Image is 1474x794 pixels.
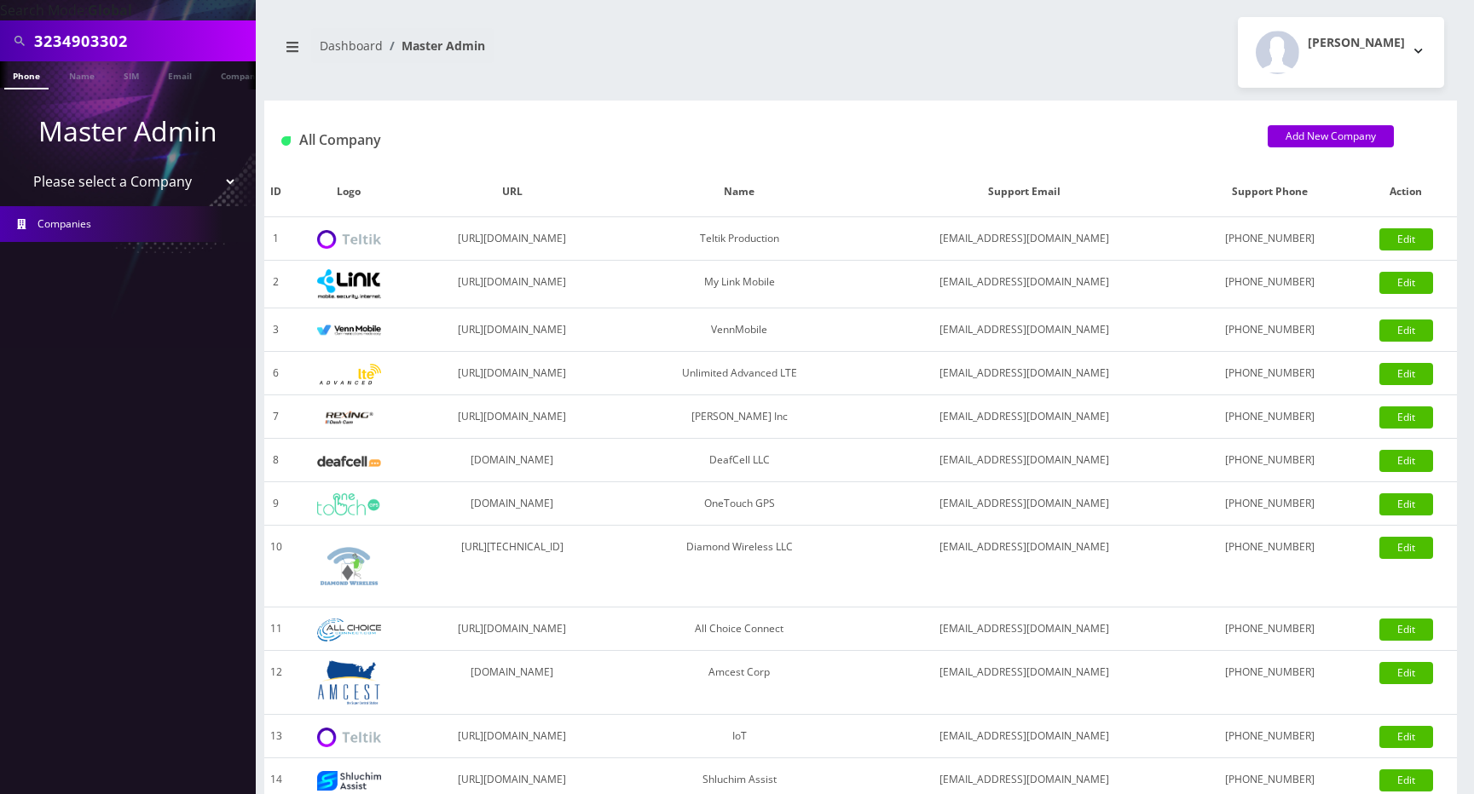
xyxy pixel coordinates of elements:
th: Name [615,167,864,217]
td: [PHONE_NUMBER] [1185,651,1355,715]
td: Teltik Production [615,217,864,261]
td: [PHONE_NUMBER] [1185,482,1355,526]
th: URL [409,167,615,217]
td: Unlimited Advanced LTE [615,352,864,395]
td: 7 [264,395,288,439]
td: 10 [264,526,288,607]
img: Amcest Corp [317,659,381,705]
a: Edit [1379,406,1433,429]
td: [PHONE_NUMBER] [1185,526,1355,607]
th: Action [1356,167,1457,217]
img: IoT [317,728,381,747]
td: [PHONE_NUMBER] [1185,395,1355,439]
td: OneTouch GPS [615,482,864,526]
td: 8 [264,439,288,482]
a: Edit [1379,619,1433,641]
td: DeafCell LLC [615,439,864,482]
td: [PHONE_NUMBER] [1185,261,1355,308]
td: [EMAIL_ADDRESS][DOMAIN_NAME] [864,261,1185,308]
td: [URL][DOMAIN_NAME] [409,261,615,308]
td: 13 [264,715,288,758]
img: My Link Mobile [317,269,381,299]
img: DeafCell LLC [317,456,381,467]
a: Edit [1379,493,1433,515]
nav: breadcrumb [277,28,848,77]
td: [EMAIL_ADDRESS][DOMAIN_NAME] [864,607,1185,651]
th: Support Email [864,167,1185,217]
a: Dashboard [320,37,383,54]
a: Email [159,61,200,88]
td: [URL][DOMAIN_NAME] [409,308,615,352]
td: [URL][DOMAIN_NAME] [409,352,615,395]
td: [PHONE_NUMBER] [1185,715,1355,758]
td: [PHONE_NUMBER] [1185,308,1355,352]
img: Diamond Wireless LLC [317,534,381,598]
th: ID [264,167,288,217]
img: Teltik Production [317,230,381,250]
td: [URL][DOMAIN_NAME] [409,715,615,758]
a: Name [61,61,103,88]
td: [URL][DOMAIN_NAME] [409,217,615,261]
a: Edit [1379,319,1433,342]
td: [EMAIL_ADDRESS][DOMAIN_NAME] [864,352,1185,395]
td: [DOMAIN_NAME] [409,482,615,526]
td: [PHONE_NUMBER] [1185,352,1355,395]
td: VennMobile [615,308,864,352]
img: All Choice Connect [317,619,381,642]
td: [EMAIL_ADDRESS][DOMAIN_NAME] [864,651,1185,715]
td: [DOMAIN_NAME] [409,439,615,482]
a: Edit [1379,228,1433,250]
a: Edit [1379,537,1433,559]
td: 1 [264,217,288,261]
th: Support Phone [1185,167,1355,217]
a: Phone [4,61,49,89]
li: Master Admin [383,37,485,55]
a: SIM [115,61,147,88]
img: Shluchim Assist [317,771,381,791]
td: [EMAIL_ADDRESS][DOMAIN_NAME] [864,217,1185,261]
strong: Global [88,1,132,20]
img: All Company [281,136,291,146]
h2: [PERSON_NAME] [1308,36,1405,50]
span: Companies [38,216,91,231]
a: Edit [1379,363,1433,385]
td: 2 [264,261,288,308]
img: VennMobile [317,325,381,337]
td: [PHONE_NUMBER] [1185,217,1355,261]
td: [DOMAIN_NAME] [409,651,615,715]
td: 12 [264,651,288,715]
td: [EMAIL_ADDRESS][DOMAIN_NAME] [864,395,1185,439]
td: [PERSON_NAME] Inc [615,395,864,439]
img: Rexing Inc [317,410,381,426]
td: 3 [264,308,288,352]
button: [PERSON_NAME] [1238,17,1444,88]
td: [EMAIL_ADDRESS][DOMAIN_NAME] [864,715,1185,758]
td: [PHONE_NUMBER] [1185,439,1355,482]
h1: All Company [281,132,1242,148]
a: Edit [1379,769,1433,791]
td: [EMAIL_ADDRESS][DOMAIN_NAME] [864,482,1185,526]
td: [URL][TECHNICAL_ID] [409,526,615,607]
td: [EMAIL_ADDRESS][DOMAIN_NAME] [864,439,1185,482]
input: Search All Companies [34,25,251,57]
td: All Choice Connect [615,607,864,651]
td: [EMAIL_ADDRESS][DOMAIN_NAME] [864,526,1185,607]
img: Unlimited Advanced LTE [317,364,381,385]
a: Edit [1379,726,1433,748]
td: [URL][DOMAIN_NAME] [409,607,615,651]
a: Company [212,61,269,88]
td: My Link Mobile [615,261,864,308]
a: Edit [1379,272,1433,294]
td: IoT [615,715,864,758]
td: 6 [264,352,288,395]
td: Diamond Wireless LLC [615,526,864,607]
img: OneTouch GPS [317,493,381,515]
a: Add New Company [1268,125,1394,147]
td: [PHONE_NUMBER] [1185,607,1355,651]
td: [URL][DOMAIN_NAME] [409,395,615,439]
td: Amcest Corp [615,651,864,715]
td: [EMAIL_ADDRESS][DOMAIN_NAME] [864,308,1185,352]
td: 11 [264,607,288,651]
th: Logo [288,167,409,217]
a: Edit [1379,450,1433,472]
